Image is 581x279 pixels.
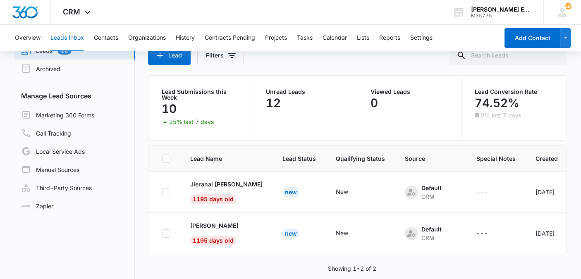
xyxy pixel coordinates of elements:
div: notifications count [565,3,571,10]
div: - - Select to Edit Field [336,187,363,197]
div: --- [476,229,488,238]
button: Organizations [128,25,166,51]
p: Lead Conversion Rate [475,89,552,95]
div: - - Select to Edit Field [476,187,502,197]
button: Calendar [323,25,347,51]
p: 0 [371,96,378,110]
p: 12 [266,96,281,110]
div: - - Select to Edit Field [405,184,457,201]
span: Created [536,154,558,163]
a: Manual Sources [21,165,79,174]
p: [PERSON_NAME] [190,221,238,230]
button: Tasks [297,25,313,51]
a: Leads12 [21,45,72,55]
span: Source [405,154,457,163]
button: History [176,25,195,51]
div: New [282,229,299,238]
p: 74.52% [475,96,519,110]
div: [DATE] [536,229,558,238]
p: Jieranai [PERSON_NAME] [190,180,263,188]
button: Lists [357,25,369,51]
p: 25% last 7 days [169,119,214,125]
a: Local Service Ads [21,146,85,156]
span: 1195 days old [190,194,236,204]
button: Leads Inbox [50,25,84,51]
div: CRM [421,192,442,201]
div: New [336,187,348,196]
p: 10 [162,102,177,115]
div: - - Select to Edit Field [405,225,457,242]
p: Viewed Leads [371,89,448,95]
a: Zapier [21,202,53,210]
button: Reports [379,25,400,51]
button: Add Contact [504,28,560,48]
span: Special Notes [476,154,516,163]
button: Overview [15,25,41,51]
a: Archived [21,64,60,74]
p: Unread Leads [266,89,344,95]
div: Default [421,225,442,234]
button: Settings [410,25,433,51]
div: [DATE] [536,188,558,196]
a: New [282,230,299,237]
div: account id [471,13,531,19]
div: --- [476,187,488,197]
div: New [336,229,348,237]
div: account name [471,6,531,13]
button: Lead [148,45,191,65]
p: Lead Submissions this Week [162,89,239,100]
a: [PERSON_NAME]1195 days old [190,221,263,244]
button: Projects [265,25,287,51]
p: Showing 1-2 of 2 [328,264,377,273]
span: Lead Name [190,154,263,163]
span: Lead Status [282,154,316,163]
a: New [282,188,299,196]
span: 292 [565,3,571,10]
div: - - Select to Edit Field [476,229,502,238]
button: Filters [197,45,244,65]
p: 0% last 7 days [481,112,521,118]
h3: Manage Lead Sources [14,91,135,101]
div: Default [421,184,442,192]
a: Call Tracking [21,128,71,138]
a: Jieranai [PERSON_NAME]1195 days old [190,180,263,203]
button: Contacts [94,25,118,51]
a: Marketing 360 Forms [21,110,94,120]
span: Qualifying Status [336,154,385,163]
span: CRM [63,7,81,16]
button: Contracts Pending [205,25,255,51]
div: - - Select to Edit Field [336,229,363,238]
span: 1195 days old [190,236,236,246]
div: New [282,187,299,197]
input: Search Leads [450,45,567,65]
a: Third-Party Sources [21,183,92,193]
div: CRM [421,234,442,242]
